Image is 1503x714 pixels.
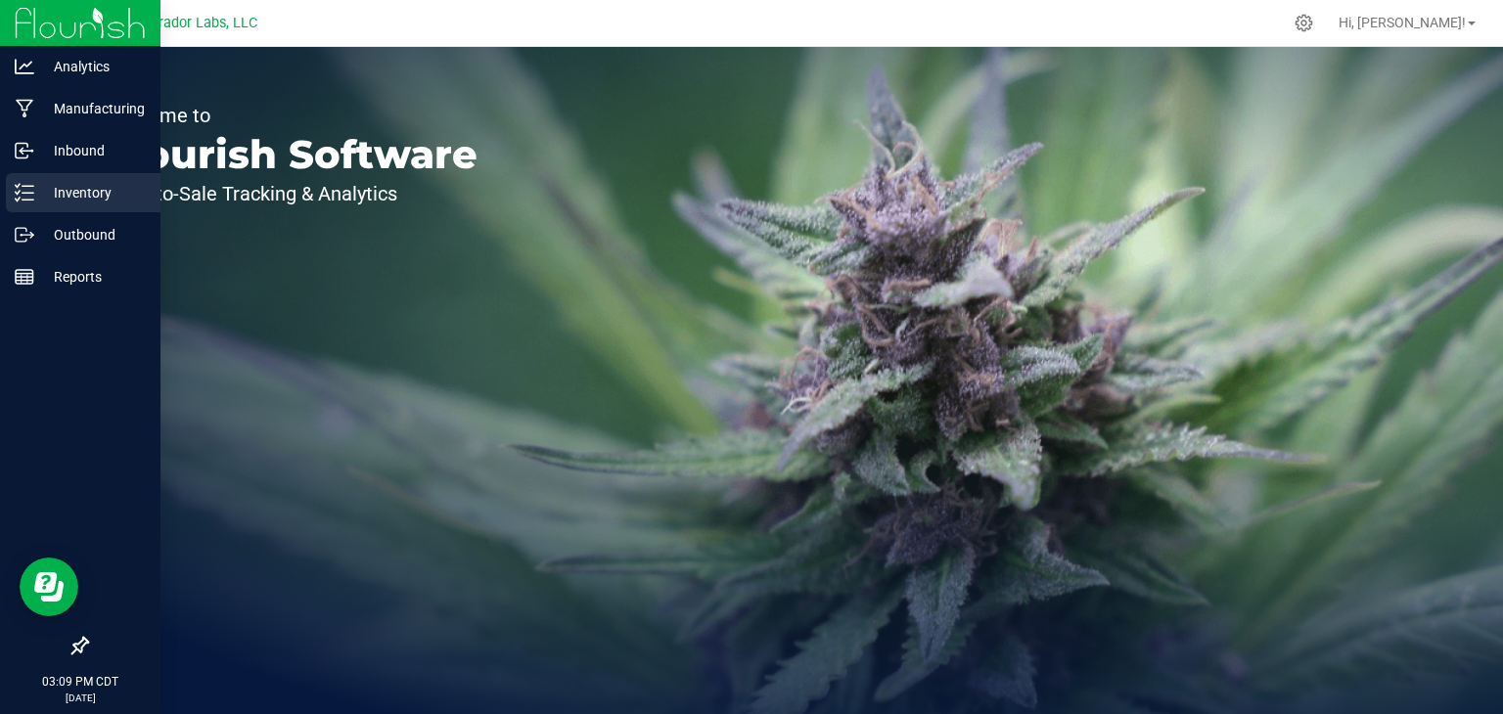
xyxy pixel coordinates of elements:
[106,135,478,174] p: Flourish Software
[34,265,152,289] p: Reports
[9,691,152,705] p: [DATE]
[106,184,478,203] p: Seed-to-Sale Tracking & Analytics
[15,57,34,76] inline-svg: Analytics
[34,181,152,204] p: Inventory
[20,558,78,616] iframe: Resource center
[34,223,152,246] p: Outbound
[9,673,152,691] p: 03:09 PM CDT
[15,267,34,287] inline-svg: Reports
[15,99,34,118] inline-svg: Manufacturing
[15,225,34,245] inline-svg: Outbound
[34,97,152,120] p: Manufacturing
[15,141,34,160] inline-svg: Inbound
[34,139,152,162] p: Inbound
[1339,15,1466,30] span: Hi, [PERSON_NAME]!
[106,106,478,125] p: Welcome to
[142,15,257,31] span: Curador Labs, LLC
[1292,14,1316,32] div: Manage settings
[15,183,34,202] inline-svg: Inventory
[34,55,152,78] p: Analytics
